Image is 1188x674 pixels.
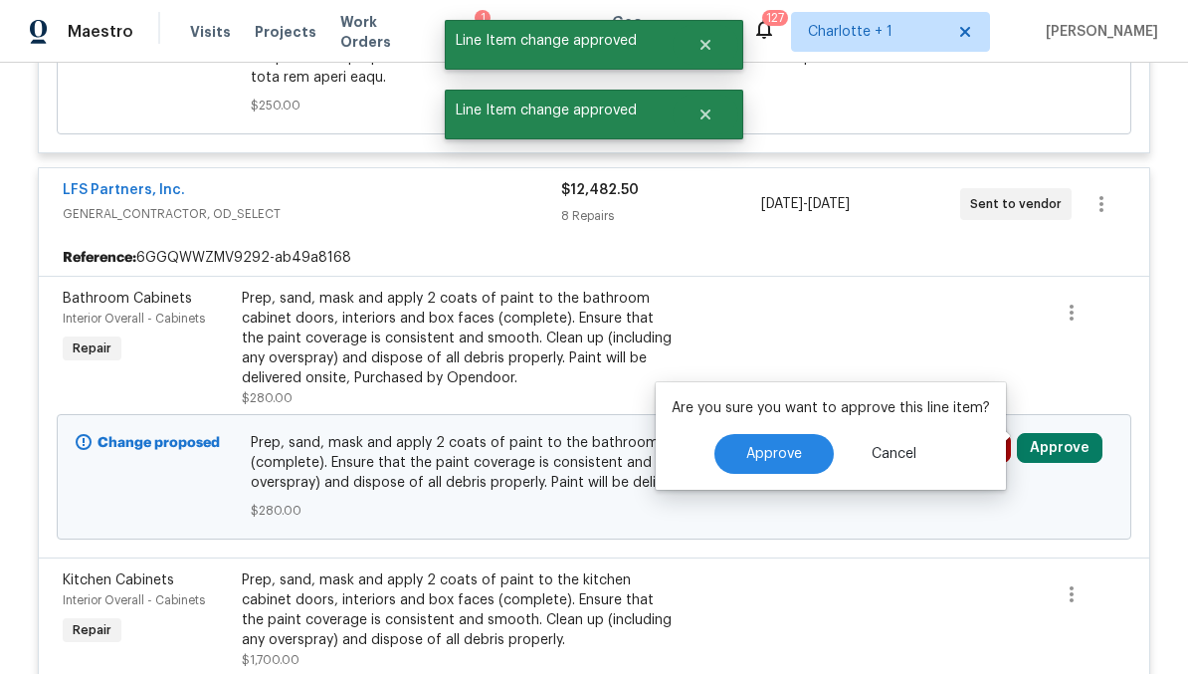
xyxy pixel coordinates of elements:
[63,248,136,268] b: Reference:
[872,447,916,462] span: Cancel
[1038,22,1158,42] span: [PERSON_NAME]
[63,204,561,224] span: GENERAL_CONTRACTOR, OD_SELECT
[970,194,1070,214] span: Sent to vendor
[251,433,938,493] span: Prep, sand, mask and apply 2 coats of paint to the bathroom cabinet doors, interiors and box face...
[672,398,990,418] p: Are you sure you want to approve this line item?
[746,447,802,462] span: Approve
[761,197,803,211] span: [DATE]
[714,434,834,474] button: Approve
[190,22,231,42] span: Visits
[242,570,678,650] div: Prep, sand, mask and apply 2 coats of paint to the kitchen cabinet doors, interiors and box faces...
[65,620,119,640] span: Repair
[255,22,316,42] span: Projects
[808,197,850,211] span: [DATE]
[242,392,293,404] span: $280.00
[63,313,205,325] span: Interior Overall - Cabinets
[1017,433,1102,463] button: Approve
[251,96,938,115] span: $250.00
[561,206,760,226] div: 8 Repairs
[673,95,738,134] button: Close
[63,292,192,306] span: Bathroom Cabinets
[340,12,422,52] span: Work Orders
[445,90,673,131] span: Line Item change approved
[63,573,174,587] span: Kitchen Cabinets
[68,22,133,42] span: Maestro
[445,20,673,62] span: Line Item change approved
[612,12,728,52] span: Geo Assignments
[251,501,938,521] span: $280.00
[561,183,639,197] span: $12,482.50
[63,183,185,197] a: LFS Partners, Inc.
[840,434,948,474] button: Cancel
[63,594,205,606] span: Interior Overall - Cabinets
[808,22,944,42] span: Charlotte + 1
[65,338,119,358] span: Repair
[673,25,738,65] button: Close
[761,194,850,214] span: -
[98,436,220,450] b: Change proposed
[766,8,784,28] div: 127
[242,289,678,388] div: Prep, sand, mask and apply 2 coats of paint to the bathroom cabinet doors, interiors and box face...
[39,240,1149,276] div: 6GGQWWZMV9292-ab49a8168
[481,8,486,28] div: 1
[242,654,299,666] span: $1,700.00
